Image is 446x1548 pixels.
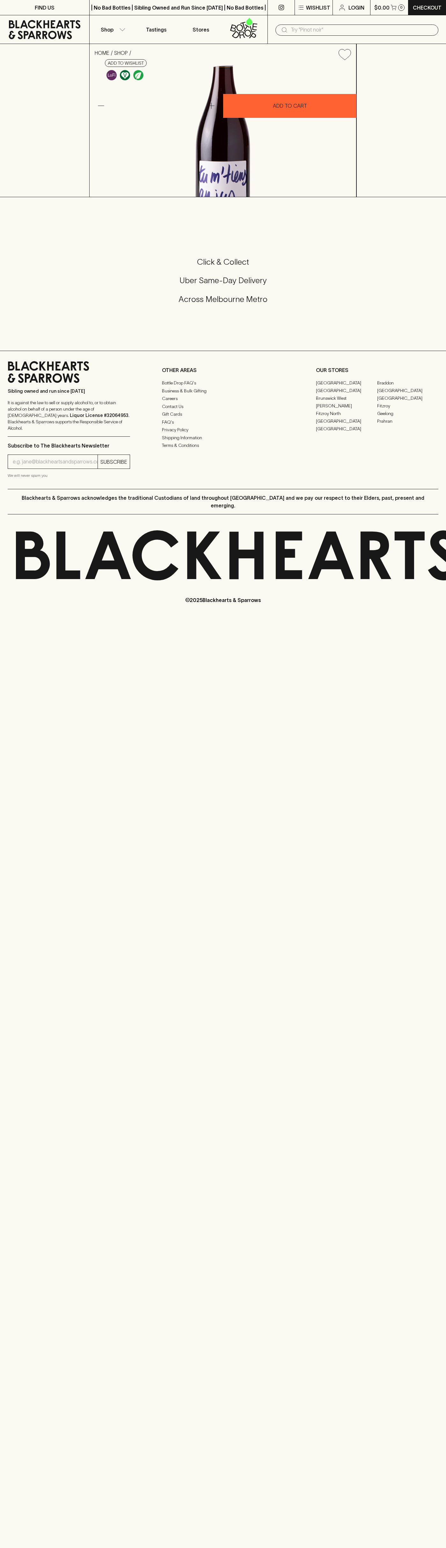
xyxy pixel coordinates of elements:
a: [GEOGRAPHIC_DATA] [316,425,377,433]
img: Vegan [120,70,130,80]
p: Shop [101,26,113,33]
p: OTHER AREAS [162,366,284,374]
h5: Uber Same-Day Delivery [8,275,438,286]
a: Braddon [377,379,438,387]
a: Some may call it natural, others minimum intervention, either way, it’s hands off & maybe even a ... [105,68,118,82]
p: Tastings [146,26,166,33]
img: Lo-Fi [106,70,117,80]
a: Business & Bulk Gifting [162,387,284,395]
p: Wishlist [306,4,330,11]
a: Contact Us [162,403,284,410]
p: Sibling owned and run since [DATE] [8,388,130,394]
p: It is against the law to sell or supply alcohol to, or to obtain alcohol on behalf of a person un... [8,399,130,431]
a: Tastings [134,15,179,44]
a: Shipping Information [162,434,284,441]
strong: Liquor License #32064953 [70,413,128,418]
p: OUR STORES [316,366,438,374]
img: 26821.png [90,65,356,197]
p: Blackhearts & Sparrows acknowledges the traditional Custodians of land throughout [GEOGRAPHIC_DAT... [12,494,434,509]
a: Gift Cards [162,411,284,418]
a: Terms & Conditions [162,442,284,449]
button: Add to wishlist [336,47,354,63]
p: Login [348,4,364,11]
a: HOME [95,50,109,56]
a: Careers [162,395,284,403]
a: Stores [179,15,223,44]
a: [PERSON_NAME] [316,402,377,410]
a: Privacy Policy [162,426,284,434]
a: Fitzroy North [316,410,377,417]
a: Prahran [377,417,438,425]
a: Organic [132,68,145,82]
h5: Across Melbourne Metro [8,294,438,305]
h5: Click & Collect [8,257,438,267]
input: e.g. jane@blackheartsandsparrows.com.au [13,457,98,467]
p: FIND US [35,4,55,11]
a: [GEOGRAPHIC_DATA] [377,394,438,402]
div: Call to action block [8,231,438,338]
a: [GEOGRAPHIC_DATA] [377,387,438,394]
a: [GEOGRAPHIC_DATA] [316,387,377,394]
a: Brunswick West [316,394,377,402]
img: Organic [133,70,143,80]
input: Try "Pinot noir" [291,25,433,35]
p: ADD TO CART [273,102,307,110]
a: Fitzroy [377,402,438,410]
a: Bottle Drop FAQ's [162,379,284,387]
button: SUBSCRIBE [98,455,130,469]
p: 0 [400,6,403,9]
p: Checkout [413,4,442,11]
a: FAQ's [162,418,284,426]
button: Add to wishlist [105,59,147,67]
a: SHOP [114,50,128,56]
a: [GEOGRAPHIC_DATA] [316,379,377,387]
p: We will never spam you [8,472,130,479]
a: Geelong [377,410,438,417]
button: ADD TO CART [223,94,356,118]
button: Shop [90,15,134,44]
p: Subscribe to The Blackhearts Newsletter [8,442,130,449]
a: Made without the use of any animal products. [118,68,132,82]
p: Stores [193,26,209,33]
p: SUBSCRIBE [100,458,127,466]
p: $0.00 [374,4,390,11]
a: [GEOGRAPHIC_DATA] [316,417,377,425]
